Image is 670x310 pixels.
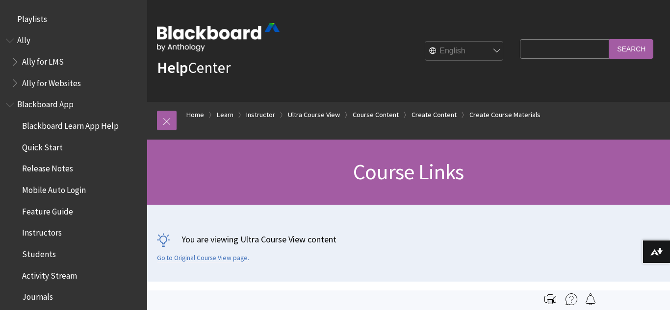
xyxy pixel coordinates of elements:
a: Create Content [412,109,457,121]
span: Quick Start [22,139,63,152]
a: Home [186,109,204,121]
a: Create Course Materials [469,109,541,121]
span: Playlists [17,11,47,24]
img: Print [544,293,556,305]
a: Learn [217,109,233,121]
span: Activity Stream [22,267,77,281]
strong: Help [157,58,188,77]
select: Site Language Selector [425,42,504,61]
span: Release Notes [22,161,73,174]
span: Feature Guide [22,203,73,216]
span: Blackboard App [17,96,74,110]
span: Instructors [22,225,62,238]
input: Search [609,39,653,58]
nav: Book outline for Anthology Ally Help [6,32,141,92]
img: Follow this page [585,293,596,305]
span: Students [22,246,56,259]
img: More help [566,293,577,305]
span: Journals [22,289,53,302]
span: Course Links [353,158,464,185]
span: Ally [17,32,30,46]
span: Blackboard Learn App Help [22,118,119,131]
a: Ultra Course View [288,109,340,121]
nav: Book outline for Playlists [6,11,141,27]
p: You are viewing Ultra Course View content [157,233,660,245]
a: HelpCenter [157,58,231,77]
a: Course Content [353,109,399,121]
span: Mobile Auto Login [22,182,86,195]
span: Ally for LMS [22,53,64,67]
a: Go to Original Course View page. [157,254,249,262]
a: Instructor [246,109,275,121]
img: Blackboard by Anthology [157,23,280,51]
span: Ally for Websites [22,75,81,88]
